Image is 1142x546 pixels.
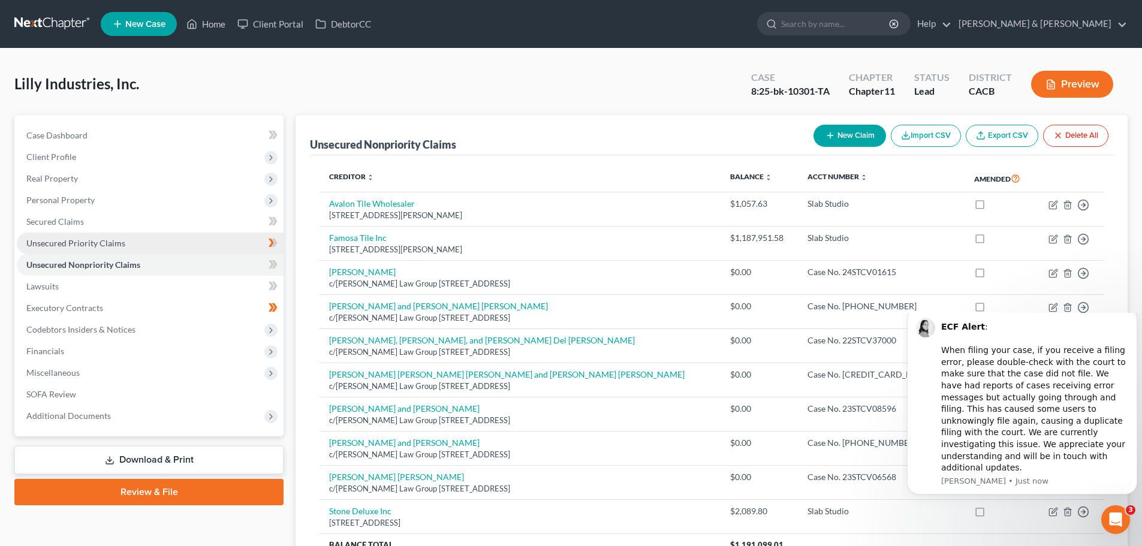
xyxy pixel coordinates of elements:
[884,85,895,96] span: 11
[1101,505,1130,534] iframe: Intercom live chat
[329,438,480,448] a: [PERSON_NAME] and [PERSON_NAME]
[17,211,284,233] a: Secured Claims
[329,267,396,277] a: [PERSON_NAME]
[26,346,64,356] span: Financials
[26,260,140,270] span: Unsecured Nonpriority Claims
[1031,71,1113,98] button: Preview
[807,232,955,244] div: Slab Studio
[807,266,955,278] div: Case No. 24STCV01615
[730,266,788,278] div: $0.00
[26,130,88,140] span: Case Dashboard
[329,335,635,345] a: [PERSON_NAME], [PERSON_NAME], and [PERSON_NAME] Del [PERSON_NAME]
[329,483,710,494] div: c/[PERSON_NAME] Law Group [STREET_ADDRESS]
[26,389,76,399] span: SOFA Review
[329,506,391,516] a: Stone Deluxe Inc
[891,125,961,147] button: Import CSV
[849,71,895,85] div: Chapter
[26,216,84,227] span: Secured Claims
[329,198,415,209] a: Avalon Tile Wholesaler
[730,172,772,181] a: Balance unfold_more
[26,281,59,291] span: Lawsuits
[329,449,710,460] div: c/[PERSON_NAME] Law Group [STREET_ADDRESS]
[14,446,284,474] a: Download & Print
[329,346,710,358] div: c/[PERSON_NAME] Law Group [STREET_ADDRESS]
[26,303,103,313] span: Executory Contracts
[730,232,788,244] div: $1,187,951.58
[969,85,1012,98] div: CACB
[39,8,226,161] div: : ​ When filing your case, if you receive a filing error, please double-check with the court to m...
[813,125,886,147] button: New Claim
[849,85,895,98] div: Chapter
[329,312,710,324] div: c/[PERSON_NAME] Law Group [STREET_ADDRESS]
[807,471,955,483] div: Case No. 23STCV06568
[329,278,710,289] div: c/[PERSON_NAME] Law Group [STREET_ADDRESS]
[751,85,830,98] div: 8:25-bk-10301-TA
[730,471,788,483] div: $0.00
[26,367,80,378] span: Miscellaneous
[329,369,685,379] a: [PERSON_NAME] [PERSON_NAME] [PERSON_NAME] and [PERSON_NAME] [PERSON_NAME]
[14,75,139,92] span: Lilly Industries, Inc.
[125,20,165,29] span: New Case
[807,369,955,381] div: Case No. [CREDIT_CARD_NUMBER]
[17,125,284,146] a: Case Dashboard
[329,233,387,243] a: Famosa Tile Inc
[329,517,710,529] div: [STREET_ADDRESS]
[730,334,788,346] div: $0.00
[26,324,135,334] span: Codebtors Insiders & Notices
[969,71,1012,85] div: District
[1126,505,1135,515] span: 3
[180,13,231,35] a: Home
[730,198,788,210] div: $1,057.63
[329,472,464,482] a: [PERSON_NAME] [PERSON_NAME]
[17,233,284,254] a: Unsecured Priority Claims
[1043,125,1108,147] button: Delete All
[231,13,309,35] a: Client Portal
[730,505,788,517] div: $2,089.80
[902,313,1142,514] iframe: Intercom notifications message
[860,174,867,181] i: unfold_more
[730,437,788,449] div: $0.00
[39,2,226,161] div: Message content
[751,71,830,85] div: Case
[329,381,710,392] div: c/[PERSON_NAME] Law Group [STREET_ADDRESS]
[966,125,1038,147] a: Export CSV
[14,5,33,25] img: Profile image for Lindsey
[807,437,955,449] div: Case No. [PHONE_NUMBER]
[953,13,1127,35] a: [PERSON_NAME] & [PERSON_NAME]
[911,13,951,35] a: Help
[39,9,83,19] b: ECF Alert
[367,174,374,181] i: unfold_more
[26,195,95,205] span: Personal Property
[26,152,76,162] span: Client Profile
[17,384,284,405] a: SOFA Review
[807,198,955,210] div: Slab Studio
[17,254,284,276] a: Unsecured Nonpriority Claims
[329,210,710,221] div: [STREET_ADDRESS][PERSON_NAME]
[965,165,1035,192] th: Amended
[807,403,955,415] div: Case No. 23STCV08596
[26,238,125,248] span: Unsecured Priority Claims
[26,411,111,421] span: Additional Documents
[329,244,710,255] div: [STREET_ADDRESS][PERSON_NAME]
[17,297,284,319] a: Executory Contracts
[781,13,891,35] input: Search by name...
[765,174,772,181] i: unfold_more
[730,369,788,381] div: $0.00
[914,85,950,98] div: Lead
[14,479,284,505] a: Review & File
[309,13,377,35] a: DebtorCC
[807,505,955,517] div: Slab Studio
[329,415,710,426] div: c/[PERSON_NAME] Law Group [STREET_ADDRESS]
[329,403,480,414] a: [PERSON_NAME] and [PERSON_NAME]
[329,301,548,311] a: [PERSON_NAME] and [PERSON_NAME] [PERSON_NAME]
[26,173,78,183] span: Real Property
[39,163,226,174] p: Message from Lindsey, sent Just now
[730,403,788,415] div: $0.00
[807,300,955,312] div: Case No. [PHONE_NUMBER]
[310,137,456,152] div: Unsecured Nonpriority Claims
[730,300,788,312] div: $0.00
[914,71,950,85] div: Status
[807,334,955,346] div: Case No. 22STCV37000
[17,276,284,297] a: Lawsuits
[329,172,374,181] a: Creditor unfold_more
